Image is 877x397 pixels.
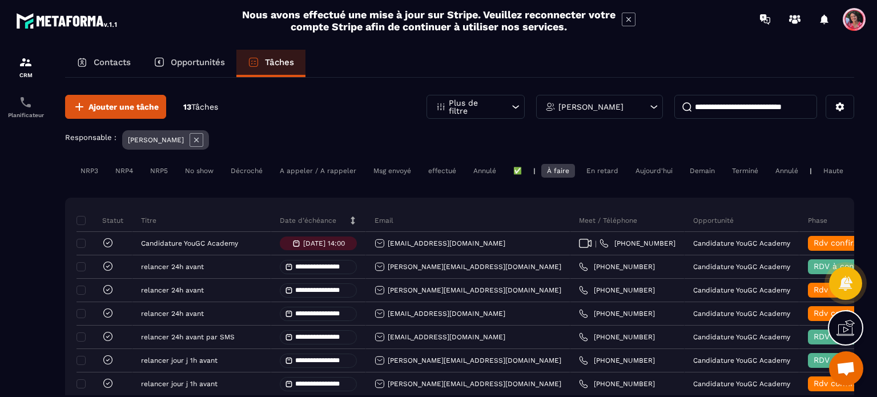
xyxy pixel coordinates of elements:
img: scheduler [19,95,33,109]
p: Phase [808,216,827,225]
a: [PHONE_NUMBER] [579,309,655,318]
div: Annulé [468,164,502,178]
p: Statut [79,216,123,225]
p: | [810,167,812,175]
a: formationformationCRM [3,47,49,87]
div: En retard [581,164,624,178]
a: [PHONE_NUMBER] [579,262,655,271]
p: CRM [3,72,49,78]
p: Contacts [94,57,131,67]
p: Candidature YouGC Academy [693,239,790,247]
div: A appeler / A rappeler [274,164,362,178]
p: Opportunité [693,216,734,225]
p: Candidature YouGC Academy [693,263,790,271]
p: Email [375,216,393,225]
div: Terminé [726,164,764,178]
div: Haute [818,164,849,178]
p: Meet / Téléphone [579,216,637,225]
a: [PHONE_NUMBER] [579,356,655,365]
p: relancer 24h avant [141,310,204,318]
div: No show [179,164,219,178]
img: formation [19,55,33,69]
p: Titre [141,216,156,225]
p: relancer jour j 1h avant [141,356,218,364]
p: 13 [183,102,218,113]
p: [PERSON_NAME] [128,136,184,144]
a: Tâches [236,50,305,77]
p: Responsable : [65,133,116,142]
div: NRP4 [110,164,139,178]
div: NRP3 [75,164,104,178]
p: Tâches [265,57,294,67]
div: Décroché [225,164,268,178]
span: | [595,239,597,248]
p: Candidature YouGC Academy [693,356,790,364]
p: relancer 24h avant par SMS [141,333,235,341]
button: Ajouter une tâche [65,95,166,119]
a: [PHONE_NUMBER] [579,332,655,342]
div: ✅ [508,164,528,178]
p: Date d’échéance [280,216,336,225]
span: Ajouter une tâche [88,101,159,113]
div: Annulé [770,164,804,178]
p: Candidature YouGC Academy [693,380,790,388]
p: Opportunités [171,57,225,67]
a: Opportunités [142,50,236,77]
p: Candidature YouGC Academy [693,286,790,294]
a: Contacts [65,50,142,77]
a: [PHONE_NUMBER] [579,286,655,295]
a: [PHONE_NUMBER] [600,239,675,248]
div: Msg envoyé [368,164,417,178]
p: Candidature YouGC Academy [693,310,790,318]
p: relancer 24h avant [141,263,204,271]
p: | [533,167,536,175]
p: Candidature YouGC Academy [141,239,238,247]
h2: Nous avons effectué une mise à jour sur Stripe. Veuillez reconnecter votre compte Stripe afin de ... [242,9,616,33]
div: À faire [541,164,575,178]
a: Ouvrir le chat [829,351,863,386]
p: Planificateur [3,112,49,118]
p: Plus de filtre [449,99,499,115]
a: [PHONE_NUMBER] [579,379,655,388]
div: effectué [423,164,462,178]
div: Aujourd'hui [630,164,678,178]
a: schedulerschedulerPlanificateur [3,87,49,127]
p: [PERSON_NAME] [558,103,623,111]
div: Demain [684,164,721,178]
p: Candidature YouGC Academy [693,333,790,341]
img: logo [16,10,119,31]
p: [DATE] 14:00 [303,239,345,247]
span: Tâches [191,102,218,111]
div: NRP5 [144,164,174,178]
p: relancer jour j 1h avant [141,380,218,388]
p: relancer 24h avant [141,286,204,294]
